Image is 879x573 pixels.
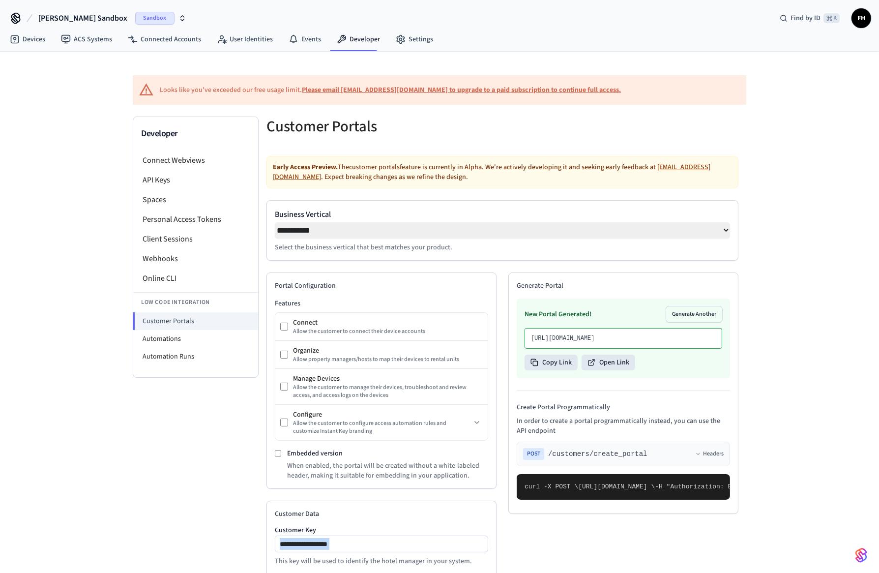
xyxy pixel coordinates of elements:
a: Devices [2,30,53,48]
h2: Portal Configuration [275,281,488,291]
div: Allow property managers/hosts to map their devices to rental units [293,356,483,363]
h5: Customer Portals [266,117,497,137]
li: Connect Webviews [133,151,258,170]
div: Connect [293,318,483,328]
span: -H "Authorization: Bearer seam_api_key_123456" \ [655,483,839,490]
p: When enabled, the portal will be created without a white-labeled header, making it suitable for e... [287,461,488,481]
li: Automations [133,330,258,348]
span: curl -X POST \ [525,483,578,490]
h4: Create Portal Programmatically [517,402,730,412]
h3: Features [275,299,488,308]
li: Customer Portals [133,312,258,330]
li: Online CLI [133,269,258,288]
label: Customer Key [275,527,488,534]
a: ACS Systems [53,30,120,48]
button: FH [851,8,871,28]
button: Copy Link [525,355,578,370]
li: Webhooks [133,249,258,269]
button: Generate Another [666,306,722,322]
label: Business Vertical [275,209,730,220]
label: Embedded version [287,449,343,458]
a: Please email [EMAIL_ADDRESS][DOMAIN_NAME] to upgrade to a paid subscription to continue full access. [302,85,621,95]
span: [PERSON_NAME] Sandbox [38,12,127,24]
a: Events [281,30,329,48]
span: /customers/create_portal [548,449,647,459]
div: Configure [293,410,471,420]
p: Select the business vertical that best matches your product. [275,242,730,252]
li: Personal Access Tokens [133,210,258,229]
p: [URL][DOMAIN_NAME] [531,334,716,342]
p: This key will be used to identify the hotel manager in your system. [275,556,488,566]
button: Open Link [582,355,635,370]
img: SeamLogoGradient.69752ec5.svg [855,547,867,563]
li: API Keys [133,170,258,190]
div: Find by ID⌘ K [772,9,848,27]
span: [URL][DOMAIN_NAME] \ [578,483,655,490]
span: FH [852,9,870,27]
div: The customer portals feature is currently in Alpha. We're actively developing it and seeking earl... [266,156,738,188]
div: Allow the customer to manage their devices, troubleshoot and review access, and access logs on th... [293,384,483,399]
li: Spaces [133,190,258,210]
div: Allow the customer to connect their device accounts [293,328,483,335]
span: Sandbox [135,12,175,25]
a: Connected Accounts [120,30,209,48]
p: In order to create a portal programmatically instead, you can use the API endpoint [517,416,730,436]
a: Settings [388,30,441,48]
span: Find by ID [791,13,820,23]
a: User Identities [209,30,281,48]
li: Client Sessions [133,229,258,249]
h3: New Portal Generated! [525,309,591,319]
div: Manage Devices [293,374,483,384]
a: Developer [329,30,388,48]
button: Headers [695,450,724,458]
li: Automation Runs [133,348,258,365]
h2: Customer Data [275,509,488,519]
h2: Generate Portal [517,281,730,291]
h3: Developer [141,127,250,141]
strong: Early Access Preview. [273,162,338,172]
span: ⌘ K [823,13,840,23]
span: POST [523,448,544,460]
li: Low Code Integration [133,292,258,312]
div: Allow the customer to configure access automation rules and customize Instant Key branding [293,420,471,435]
a: [EMAIL_ADDRESS][DOMAIN_NAME] [273,162,710,182]
div: Organize [293,346,483,356]
div: Looks like you've exceeded our free usage limit. [160,85,621,95]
